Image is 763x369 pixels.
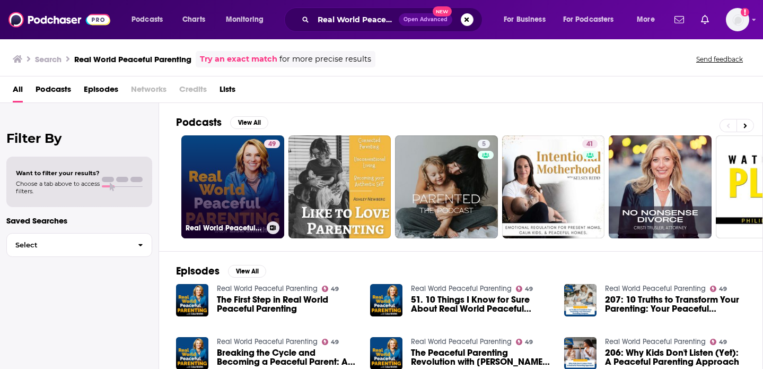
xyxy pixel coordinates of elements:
h3: Real World Peaceful Parenting [186,224,262,233]
a: 5 [395,135,498,238]
div: Search podcasts, credits, & more... [294,7,493,32]
a: Lists [220,81,235,102]
button: open menu [496,11,559,28]
a: 207: 10 Truths to Transform Your Parenting: Your Peaceful Parenting Compass [605,295,746,313]
a: 49 [264,140,280,148]
a: Real World Peaceful Parenting [605,284,706,293]
img: The First Step in Real World Peaceful Parenting [176,284,208,316]
a: Breaking the Cycle and Becoming a Peaceful Parent: A Real-World Success Story with Samantha [217,348,357,366]
p: Saved Searches [6,216,152,226]
span: Open Advanced [404,17,448,22]
a: 41 [582,140,598,148]
a: All [13,81,23,102]
a: Show notifications dropdown [697,11,713,29]
span: 49 [331,340,339,345]
h2: Filter By [6,131,152,146]
button: open menu [629,11,668,28]
button: View All [228,265,266,278]
button: Select [6,233,152,257]
h3: Search [35,54,62,64]
span: 41 [586,139,593,150]
a: 49 [516,286,533,292]
span: 49 [719,287,727,291]
a: The Peaceful Parenting Revolution with Kiva Schuler from the Jai Institute for Parenting [411,348,551,366]
a: Podcasts [36,81,71,102]
a: 49Real World Peaceful Parenting [181,135,284,238]
a: Real World Peaceful Parenting [411,284,512,293]
span: 49 [525,340,533,345]
a: 5 [478,140,490,148]
img: 207: 10 Truths to Transform Your Parenting: Your Peaceful Parenting Compass [564,284,597,316]
a: PodcastsView All [176,116,268,129]
span: Want to filter your results? [16,169,100,177]
span: The Peaceful Parenting Revolution with [PERSON_NAME] from the Jai Institute for Parenting [411,348,551,366]
span: 49 [268,139,276,150]
svg: Add a profile image [741,8,749,16]
span: 49 [331,287,339,291]
span: For Podcasters [563,12,614,27]
span: New [433,6,452,16]
span: 5 [482,139,486,150]
button: Show profile menu [726,8,749,31]
a: Try an exact match [200,53,277,65]
a: Real World Peaceful Parenting [217,337,318,346]
span: Credits [179,81,207,102]
button: open menu [124,11,177,28]
span: Breaking the Cycle and Becoming a Peaceful Parent: A Real-World Success Story with [PERSON_NAME] [217,348,357,366]
a: 49 [322,339,339,345]
span: Charts [182,12,205,27]
button: Open AdvancedNew [399,13,452,26]
span: Choose a tab above to access filters. [16,180,100,195]
a: 49 [710,339,727,345]
a: Real World Peaceful Parenting [217,284,318,293]
span: Podcasts [131,12,163,27]
button: open menu [556,11,629,28]
a: Episodes [84,81,118,102]
a: 41 [502,135,605,238]
span: More [637,12,655,27]
img: 51. 10 Things I Know for Sure About Real World Peaceful Parenting [370,284,402,316]
h2: Podcasts [176,116,222,129]
span: for more precise results [279,53,371,65]
a: Charts [176,11,212,28]
a: 206: Why Kids Don't Listen (Yet): A Peaceful Parenting Approach [605,348,746,366]
h2: Episodes [176,264,220,278]
span: 49 [525,287,533,291]
span: Select [7,242,129,248]
button: open menu [218,11,277,28]
a: 49 [322,286,339,292]
img: User Profile [726,8,749,31]
span: Networks [131,81,166,102]
a: Real World Peaceful Parenting [411,337,512,346]
span: Monitoring [226,12,264,27]
button: View All [230,116,268,129]
a: Real World Peaceful Parenting [605,337,706,346]
button: Send feedback [693,55,746,64]
span: For Business [504,12,546,27]
a: EpisodesView All [176,264,266,278]
input: Search podcasts, credits, & more... [313,11,399,28]
a: The First Step in Real World Peaceful Parenting [217,295,357,313]
span: 49 [719,340,727,345]
span: Logged in as megcassidy [726,8,749,31]
a: 49 [516,339,533,345]
a: 51. 10 Things I Know for Sure About Real World Peaceful Parenting [411,295,551,313]
img: Podchaser - Follow, Share and Rate Podcasts [8,10,110,30]
h3: Real World Peaceful Parenting [74,54,191,64]
a: Show notifications dropdown [670,11,688,29]
a: 49 [710,286,727,292]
